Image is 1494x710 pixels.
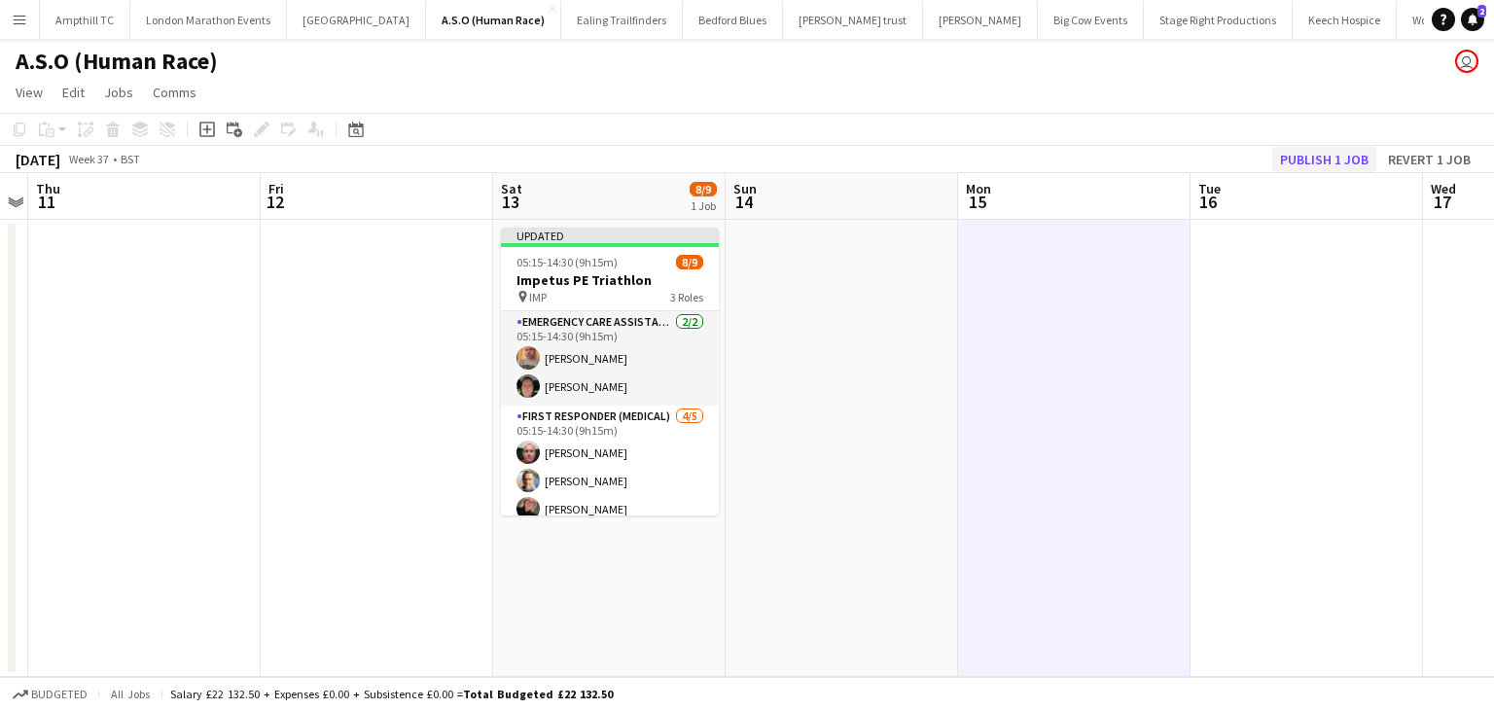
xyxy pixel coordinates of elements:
[121,152,140,166] div: BST
[561,1,683,39] button: Ealing Trailfinders
[1431,180,1456,197] span: Wed
[963,191,991,213] span: 15
[529,290,547,304] span: IMP
[16,47,218,76] h1: A.S.O (Human Race)
[501,271,719,289] h3: Impetus PE Triathlon
[670,290,703,304] span: 3 Roles
[130,1,287,39] button: London Marathon Events
[1038,1,1144,39] button: Big Cow Events
[501,180,522,197] span: Sat
[691,198,716,213] div: 1 Job
[426,1,561,39] button: A.S.O (Human Race)
[16,150,60,169] div: [DATE]
[516,255,618,269] span: 05:15-14:30 (9h15m)
[33,191,60,213] span: 11
[690,182,717,196] span: 8/9
[104,84,133,101] span: Jobs
[266,191,284,213] span: 12
[1455,50,1478,73] app-user-avatar: Mark Boobier
[501,311,719,406] app-card-role: Emergency Care Assistant (Medical)2/205:15-14:30 (9h15m)[PERSON_NAME][PERSON_NAME]
[10,684,90,705] button: Budgeted
[107,687,154,701] span: All jobs
[1195,191,1221,213] span: 16
[170,687,613,701] div: Salary £22 132.50 + Expenses £0.00 + Subsistence £0.00 =
[40,1,130,39] button: Ampthill TC
[96,80,141,105] a: Jobs
[1198,180,1221,197] span: Tue
[498,191,522,213] span: 13
[8,80,51,105] a: View
[783,1,923,39] button: [PERSON_NAME] trust
[62,84,85,101] span: Edit
[923,1,1038,39] button: [PERSON_NAME]
[287,1,426,39] button: [GEOGRAPHIC_DATA]
[683,1,783,39] button: Bedford Blues
[1428,191,1456,213] span: 17
[16,84,43,101] span: View
[1144,1,1293,39] button: Stage Right Productions
[54,80,92,105] a: Edit
[153,84,196,101] span: Comms
[966,180,991,197] span: Mon
[1293,1,1397,39] button: Keech Hospice
[145,80,204,105] a: Comms
[501,228,719,243] div: Updated
[501,228,719,515] app-job-card: Updated05:15-14:30 (9h15m)8/9Impetus PE Triathlon IMP3 RolesEmergency Care Assistant (Medical)2/2...
[1272,147,1376,172] button: Publish 1 job
[1461,8,1484,31] a: 2
[1397,1,1476,39] button: Wolf Runs
[676,255,703,269] span: 8/9
[1477,5,1486,18] span: 2
[64,152,113,166] span: Week 37
[501,406,719,585] app-card-role: First Responder (Medical)4/505:15-14:30 (9h15m)[PERSON_NAME][PERSON_NAME][PERSON_NAME]
[730,191,757,213] span: 14
[31,688,88,701] span: Budgeted
[268,180,284,197] span: Fri
[1380,147,1478,172] button: Revert 1 job
[463,687,613,701] span: Total Budgeted £22 132.50
[733,180,757,197] span: Sun
[36,180,60,197] span: Thu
